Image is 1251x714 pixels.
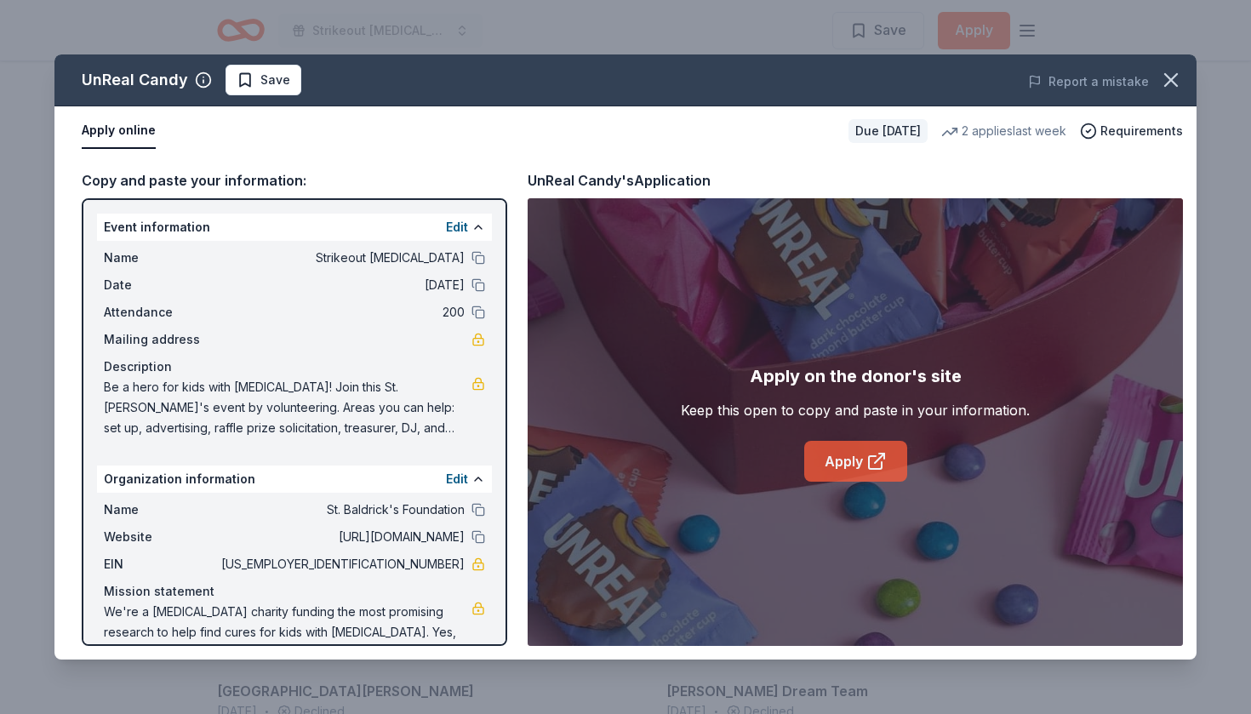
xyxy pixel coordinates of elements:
[104,554,218,574] span: EIN
[97,214,492,241] div: Event information
[218,527,465,547] span: [URL][DOMAIN_NAME]
[82,113,156,149] button: Apply online
[226,65,301,95] button: Save
[104,500,218,520] span: Name
[528,169,711,191] div: UnReal Candy's Application
[82,169,507,191] div: Copy and paste your information:
[218,500,465,520] span: St. Baldrick's Foundation
[1100,121,1183,141] span: Requirements
[97,466,492,493] div: Organization information
[104,377,471,438] span: Be a hero for kids with [MEDICAL_DATA]! Join this St. [PERSON_NAME]'s event by volunteering. Area...
[82,66,188,94] div: UnReal Candy
[104,329,218,350] span: Mailing address
[104,581,485,602] div: Mission statement
[446,469,468,489] button: Edit
[104,357,485,377] div: Description
[104,302,218,323] span: Attendance
[218,275,465,295] span: [DATE]
[104,248,218,268] span: Name
[218,302,465,323] span: 200
[104,602,471,663] span: We're a [MEDICAL_DATA] charity funding the most promising research to help find cures for kids wi...
[218,248,465,268] span: Strikeout [MEDICAL_DATA]
[681,400,1030,420] div: Keep this open to copy and paste in your information.
[260,70,290,90] span: Save
[1080,121,1183,141] button: Requirements
[446,217,468,237] button: Edit
[218,554,465,574] span: [US_EMPLOYER_IDENTIFICATION_NUMBER]
[104,275,218,295] span: Date
[941,121,1066,141] div: 2 applies last week
[104,527,218,547] span: Website
[804,441,907,482] a: Apply
[1028,71,1149,92] button: Report a mistake
[750,363,962,390] div: Apply on the donor's site
[848,119,928,143] div: Due [DATE]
